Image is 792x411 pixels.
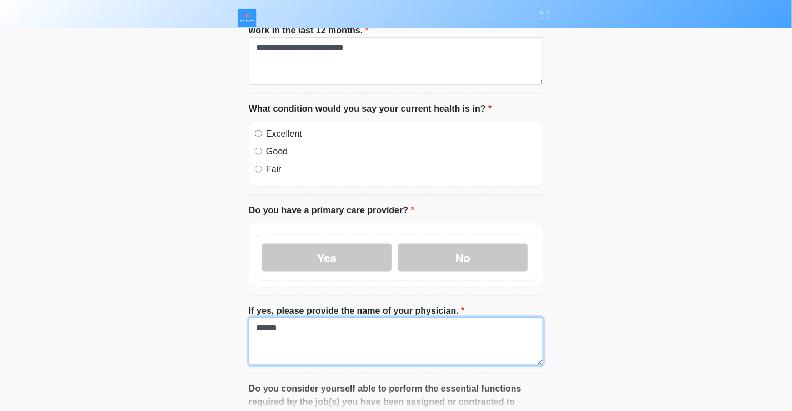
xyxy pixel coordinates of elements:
label: What condition would you say your current health is in? [249,102,492,116]
img: ESHYFT Logo [238,8,257,27]
label: Fair [266,163,537,176]
input: Fair [255,166,262,173]
label: Good [266,145,537,158]
input: Excellent [255,130,262,137]
label: Do you have a primary care provider? [249,204,414,217]
label: Excellent [266,127,537,141]
label: If yes, please provide the name of your physician. [249,304,465,318]
label: No [398,244,528,272]
input: Good [255,148,262,155]
label: Yes [262,244,392,272]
